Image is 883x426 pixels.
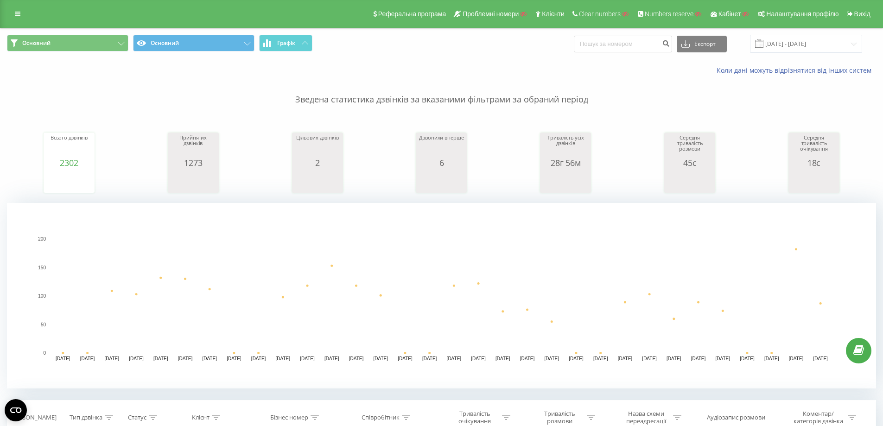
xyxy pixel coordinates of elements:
[43,350,46,356] text: 0
[418,135,464,158] div: Дзвонили вперше
[520,356,535,361] text: [DATE]
[22,39,51,47] span: Основний
[259,35,312,51] button: Графік
[854,10,870,18] span: Вихід
[10,414,57,422] div: [PERSON_NAME]
[535,410,584,426] div: Тривалість розмови
[569,356,584,361] text: [DATE]
[642,356,657,361] text: [DATE]
[579,10,621,18] span: Clear numbers
[667,167,713,195] svg: A chart.
[38,293,46,299] text: 100
[105,356,120,361] text: [DATE]
[718,10,741,18] span: Кабінет
[170,167,216,195] svg: A chart.
[80,356,95,361] text: [DATE]
[373,356,388,361] text: [DATE]
[667,356,681,361] text: [DATE]
[791,167,837,195] svg: A chart.
[418,158,464,167] div: 6
[38,265,46,270] text: 150
[7,203,876,388] svg: A chart.
[294,135,341,158] div: Цільових дзвінків
[791,158,837,167] div: 18с
[170,158,216,167] div: 1273
[813,356,828,361] text: [DATE]
[645,10,693,18] span: Numbers reserve
[46,167,92,195] svg: A chart.
[471,356,486,361] text: [DATE]
[128,414,146,422] div: Статус
[270,414,308,422] div: Бізнес номер
[5,399,27,421] button: Open CMP widget
[70,414,102,422] div: Тип дзвінка
[766,10,839,18] span: Налаштування профілю
[324,356,339,361] text: [DATE]
[791,410,845,426] div: Коментар/категорія дзвінка
[447,356,462,361] text: [DATE]
[463,10,519,18] span: Проблемні номери
[764,356,779,361] text: [DATE]
[46,135,92,158] div: Всього дзвінків
[294,158,341,167] div: 2
[300,356,315,361] text: [DATE]
[450,410,500,426] div: Тривалість очікування
[791,135,837,158] div: Середня тривалість очікування
[7,35,128,51] button: Основний
[740,356,755,361] text: [DATE]
[542,10,565,18] span: Клієнти
[717,66,876,75] a: Коли дані можуть відрізнятися вiд інших систем
[621,410,671,426] div: Назва схеми переадресації
[129,356,144,361] text: [DATE]
[153,356,168,361] text: [DATE]
[277,40,295,46] span: Графік
[544,356,559,361] text: [DATE]
[276,356,291,361] text: [DATE]
[398,356,413,361] text: [DATE]
[667,135,713,158] div: Середня тривалість розмови
[294,167,341,195] svg: A chart.
[349,356,364,361] text: [DATE]
[691,356,706,361] text: [DATE]
[418,167,464,195] svg: A chart.
[677,36,727,52] button: Експорт
[789,356,804,361] text: [DATE]
[46,158,92,167] div: 2302
[422,356,437,361] text: [DATE]
[251,356,266,361] text: [DATE]
[716,356,731,361] text: [DATE]
[7,75,876,106] p: Зведена статистика дзвінків за вказаними фільтрами за обраний період
[170,135,216,158] div: Прийнятих дзвінків
[202,356,217,361] text: [DATE]
[495,356,510,361] text: [DATE]
[707,414,765,422] div: Аудіозапис розмови
[38,236,46,242] text: 200
[133,35,254,51] button: Основний
[178,356,193,361] text: [DATE]
[227,356,241,361] text: [DATE]
[542,158,589,167] div: 28г 56м
[192,414,210,422] div: Клієнт
[667,158,713,167] div: 45с
[56,356,70,361] text: [DATE]
[362,414,400,422] div: Співробітник
[593,356,608,361] text: [DATE]
[41,322,46,327] text: 50
[574,36,672,52] input: Пошук за номером
[378,10,446,18] span: Реферальна програма
[618,356,633,361] text: [DATE]
[542,135,589,158] div: Тривалість усіх дзвінків
[542,167,589,195] svg: A chart.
